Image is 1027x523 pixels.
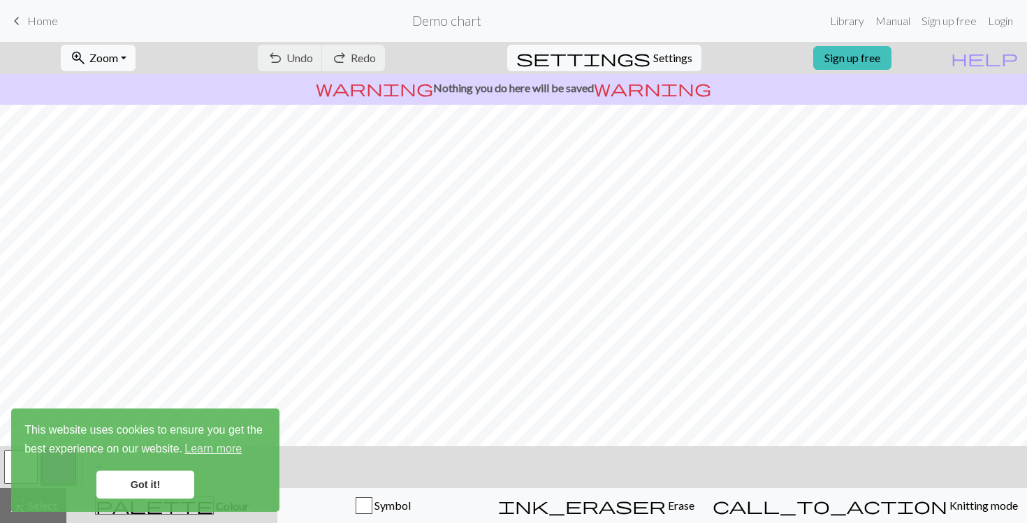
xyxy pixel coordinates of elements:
span: warning [316,78,433,98]
button: Knitting mode [704,488,1027,523]
a: learn more about cookies [182,439,244,459]
p: Nothing you do here will be saved [6,80,1021,96]
a: Sign up free [813,46,891,70]
button: SettingsSettings [507,45,701,71]
a: Login [982,7,1019,35]
button: Zoom [61,45,136,71]
span: This website uses cookies to ensure you get the best experience on our website. [24,422,266,459]
span: Knitting mode [947,499,1018,512]
a: dismiss cookie message [96,471,194,499]
button: Erase [489,488,704,523]
a: Sign up free [916,7,982,35]
span: Erase [666,499,694,512]
span: Settings [653,50,692,66]
span: highlight_alt [9,496,26,515]
a: Manual [870,7,916,35]
a: Home [8,9,58,33]
span: zoom_in [70,48,87,68]
span: keyboard_arrow_left [8,11,25,31]
span: help [951,48,1018,68]
span: warning [594,78,711,98]
span: ink_eraser [498,496,666,515]
span: Symbol [372,499,411,512]
i: Settings [516,50,650,66]
a: Library [824,7,870,35]
h2: Demo chart [412,13,481,29]
span: settings [516,48,650,68]
div: cookieconsent [11,408,279,512]
span: Zoom [89,51,118,64]
span: Home [27,14,58,27]
button: Symbol [277,488,489,523]
span: call_to_action [713,496,947,515]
